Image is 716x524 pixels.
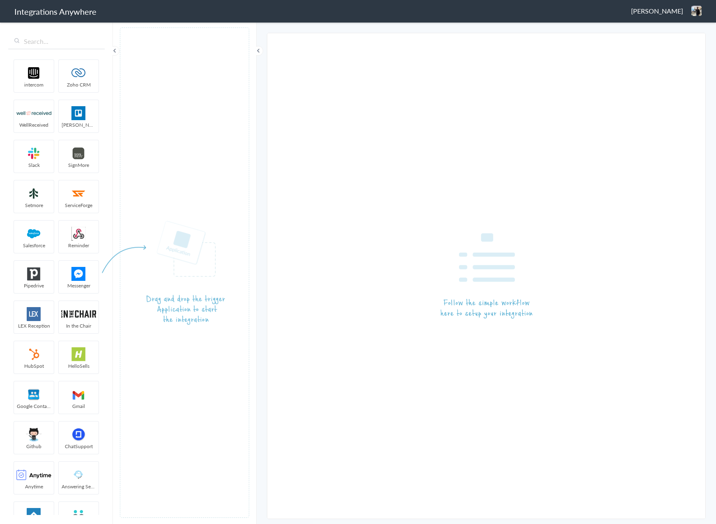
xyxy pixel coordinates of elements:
[14,121,54,128] span: WellReceived
[59,362,99,369] span: HelloSells
[16,227,51,241] img: salesforce-logo.svg
[61,187,96,200] img: serviceforge-icon.png
[691,6,702,16] img: jaVPod87DJAX_Me6YUnlyrh1ujwXhTT8kcHKjronBdDGmu52TZ437L5IltUcJgWw2D4XS_ZgBINt-YUi3DCJ788OlOwi22PwK...
[59,81,99,88] span: Zoho CRM
[441,233,532,319] img: instruction-workflow.png
[16,428,51,442] img: github.png
[14,322,54,329] span: LEX Reception
[61,468,96,482] img: Answering_service.png
[16,106,51,120] img: wr-logo.svg
[61,307,96,321] img: inch-logo.svg
[61,347,96,361] img: hs-app-logo.svg
[16,146,51,160] img: slack-logo.svg
[61,146,96,160] img: signmore-logo.png
[14,81,54,88] span: intercom
[14,443,54,450] span: Github
[14,202,54,209] span: Setmore
[16,187,51,200] img: setmoreNew.jpg
[61,66,96,80] img: zoho-logo.svg
[14,403,54,410] span: Google Contacts
[59,121,99,128] span: [PERSON_NAME]
[14,362,54,369] span: HubSpot
[61,387,96,401] img: gmail-logo.svg
[59,443,99,450] span: ChatSupport
[14,483,54,490] span: Anytime
[59,483,99,490] span: Answering Service
[59,162,99,169] span: SignMore
[59,282,99,289] span: Messenger
[14,282,54,289] span: Pipedrive
[102,221,225,325] img: instruction-trigger.png
[14,242,54,249] span: Salesforce
[16,307,51,321] img: lex-app-logo.svg
[631,6,683,16] span: [PERSON_NAME]
[16,66,51,80] img: intercom-logo.svg
[16,387,51,401] img: googleContact_logo.png
[59,322,99,329] span: In the Chair
[14,6,96,17] h1: Integrations Anywhere
[16,267,51,281] img: pipedrive.png
[14,162,54,169] span: Slack
[61,106,96,120] img: trello.png
[16,508,51,522] img: af-app-logo.svg
[59,202,99,209] span: ServiceForge
[16,468,51,482] img: anytime-calendar-logo.svg
[8,34,105,49] input: Search...
[59,403,99,410] span: Gmail
[61,428,96,442] img: chatsupport-icon.svg
[59,242,99,249] span: Reminder
[16,347,51,361] img: hubspot-logo.svg
[61,267,96,281] img: FBM.png
[61,508,96,522] img: answerconnect-logo.svg
[61,227,96,241] img: webhook.png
